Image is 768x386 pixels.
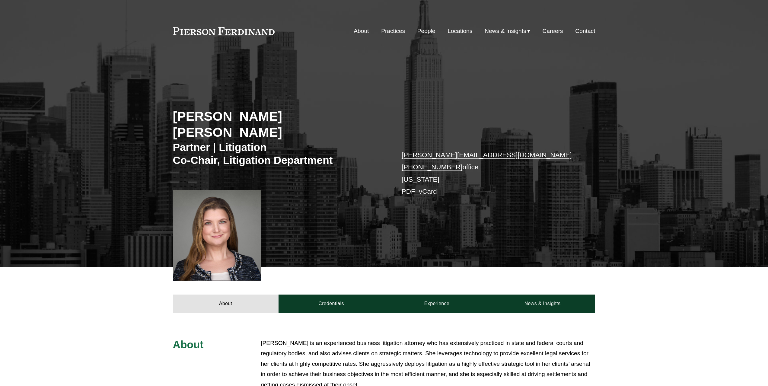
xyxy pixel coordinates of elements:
a: Contact [575,25,595,37]
a: Practices [381,25,405,37]
a: PDF [402,188,415,195]
p: office [US_STATE] – [402,149,578,198]
h2: [PERSON_NAME] [PERSON_NAME] [173,108,384,140]
a: About [173,295,279,313]
span: News & Insights [485,26,526,37]
a: [PHONE_NUMBER] [402,163,463,171]
a: People [417,25,435,37]
a: [PERSON_NAME][EMAIL_ADDRESS][DOMAIN_NAME] [402,151,572,159]
h3: Partner | Litigation Co-Chair, Litigation Department [173,141,384,167]
a: Credentials [279,295,384,313]
a: Careers [542,25,563,37]
span: About [173,339,204,350]
a: folder dropdown [485,25,530,37]
a: Experience [384,295,490,313]
a: News & Insights [489,295,595,313]
a: About [354,25,369,37]
a: Locations [448,25,472,37]
a: vCard [419,188,437,195]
